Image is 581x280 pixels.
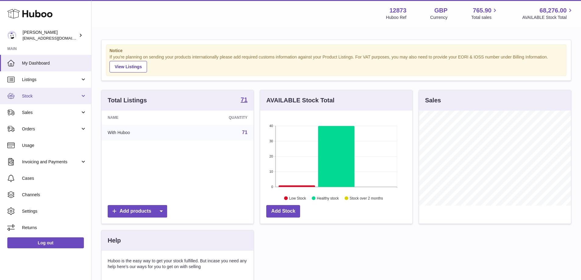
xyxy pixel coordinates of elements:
p: Huboo is the easy way to get your stock fulfilled. But incase you need any help here's our ways f... [108,258,247,270]
span: My Dashboard [22,60,87,66]
text: Low Stock [289,196,306,200]
strong: 12873 [389,6,407,15]
span: Orders [22,126,80,132]
span: Stock [22,93,80,99]
text: 30 [270,139,273,143]
span: Usage [22,143,87,148]
h3: Total Listings [108,96,147,105]
text: 20 [270,154,273,158]
div: Currency [430,15,448,20]
strong: GBP [434,6,447,15]
strong: 71 [241,97,247,103]
text: 0 [271,185,273,189]
img: tikhon.oleinikov@sleepandglow.com [7,31,16,40]
span: Sales [22,110,80,115]
td: With Huboo [102,125,182,140]
span: [EMAIL_ADDRESS][DOMAIN_NAME] [23,36,90,41]
span: Settings [22,208,87,214]
a: Log out [7,237,84,248]
a: Add Stock [266,205,300,218]
div: Huboo Ref [386,15,407,20]
h3: AVAILABLE Stock Total [266,96,334,105]
a: View Listings [109,61,147,73]
strong: Notice [109,48,563,54]
span: Listings [22,77,80,83]
span: Total sales [471,15,498,20]
th: Quantity [182,111,253,125]
a: 71 [241,97,247,104]
span: 68,276.00 [540,6,567,15]
th: Name [102,111,182,125]
text: Healthy stock [317,196,339,200]
div: If you're planning on sending your products internationally please add required customs informati... [109,54,563,73]
span: Invoicing and Payments [22,159,80,165]
text: 10 [270,170,273,173]
span: AVAILABLE Stock Total [522,15,574,20]
h3: Sales [425,96,441,105]
div: [PERSON_NAME] [23,30,77,41]
span: Channels [22,192,87,198]
text: 40 [270,124,273,128]
span: 765.90 [473,6,491,15]
a: 765.90 Total sales [471,6,498,20]
h3: Help [108,236,121,245]
span: Returns [22,225,87,231]
a: 71 [242,130,248,135]
a: 68,276.00 AVAILABLE Stock Total [522,6,574,20]
span: Cases [22,175,87,181]
text: Stock over 2 months [350,196,383,200]
a: Add products [108,205,167,218]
